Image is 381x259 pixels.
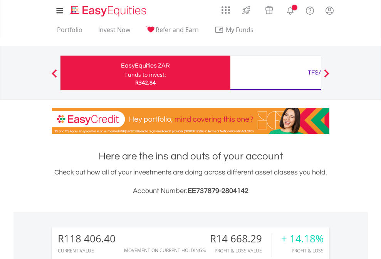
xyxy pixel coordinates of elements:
img: vouchers-v2.svg [263,4,275,16]
span: R342.84 [135,79,156,86]
div: Profit & Loss [281,248,324,253]
a: Notifications [280,2,300,17]
img: EasyEquities_Logo.png [69,5,149,17]
button: Next [319,73,334,81]
a: AppsGrid [217,2,235,14]
div: R118 406.40 [58,233,116,244]
img: thrive-v2.svg [240,4,253,16]
h3: Account Number: [52,186,329,196]
div: EasyEquities ZAR [65,60,226,71]
span: Refer and Earn [156,25,199,34]
div: Profit & Loss Value [210,248,272,253]
span: EE737879-2804142 [188,187,248,195]
div: CURRENT VALUE [58,248,116,253]
a: FAQ's and Support [300,2,320,17]
a: Refer and Earn [143,26,202,38]
h1: Here are the ins and outs of your account [52,149,329,163]
a: Portfolio [54,26,86,38]
button: Previous [47,73,62,81]
a: My Profile [320,2,339,19]
span: My Funds [215,25,265,35]
div: Check out how all of your investments are doing across different asset classes you hold. [52,167,329,196]
div: R14 668.29 [210,233,272,244]
img: grid-menu-icon.svg [222,6,230,14]
img: EasyCredit Promotion Banner [52,108,329,134]
div: Funds to invest: [125,71,166,79]
a: Invest Now [95,26,133,38]
div: Movement on Current Holdings: [124,248,206,253]
div: + 14.18% [281,233,324,244]
a: Home page [67,2,149,17]
a: Vouchers [258,2,280,16]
